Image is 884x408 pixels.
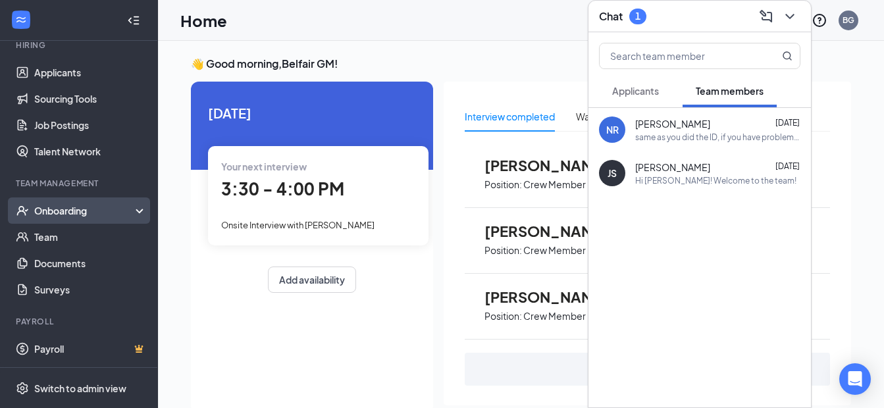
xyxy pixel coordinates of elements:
span: Team members [696,85,764,97]
h3: 👋 Good morning, Belfair GM ! [191,57,851,71]
a: Talent Network [34,138,147,165]
span: Your next interview [221,161,307,172]
a: Applicants [34,59,147,86]
span: Applicants [612,85,659,97]
span: [PERSON_NAME] [484,157,629,174]
a: Team [34,224,147,250]
div: Waiting for an interview [576,109,675,124]
div: Switch to admin view [34,382,126,395]
button: Add availability [268,267,356,293]
svg: ChevronDown [782,9,798,24]
input: Search team member [600,43,756,68]
div: same as you did the ID, if you have problems bring it to the store this afternoon. I will be ther... [635,132,800,143]
span: 3:30 - 4:00 PM [221,178,344,199]
div: Open Intercom Messenger [839,363,871,395]
h1: Home [180,9,227,32]
svg: ComposeMessage [758,9,774,24]
div: BG [843,14,854,26]
div: 1 [635,11,640,22]
svg: QuestionInfo [812,13,827,28]
a: Surveys [34,276,147,303]
p: Crew Member [523,244,586,257]
span: Onsite Interview with [PERSON_NAME] [221,220,375,230]
a: Job Postings [34,112,147,138]
span: [PERSON_NAME] [484,222,629,240]
svg: WorkstreamLogo [14,13,28,26]
span: [PERSON_NAME] [484,288,629,305]
span: [PERSON_NAME] [635,161,710,174]
div: NR [606,123,619,136]
div: Team Management [16,178,144,189]
button: ChevronDown [779,6,800,27]
a: Documents [34,250,147,276]
div: Hi [PERSON_NAME]! Welcome to the team! [635,175,796,186]
p: Position: [484,244,522,257]
p: Crew Member [523,310,586,322]
svg: Settings [16,382,29,395]
a: Sourcing Tools [34,86,147,112]
p: Crew Member [523,178,586,191]
p: Position: [484,310,522,322]
svg: UserCheck [16,204,29,217]
div: JS [608,166,617,180]
span: [DATE] [775,161,800,171]
span: [DATE] [775,118,800,128]
h3: Chat [599,9,623,24]
span: [DATE] [208,103,416,123]
button: ComposeMessage [756,6,777,27]
svg: Collapse [127,14,140,27]
svg: MagnifyingGlass [782,51,793,61]
div: Payroll [16,316,144,327]
div: Hiring [16,39,144,51]
div: Interview completed [465,109,555,124]
a: PayrollCrown [34,336,147,362]
div: Onboarding [34,204,136,217]
span: [PERSON_NAME] [635,117,710,130]
p: Position: [484,178,522,191]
